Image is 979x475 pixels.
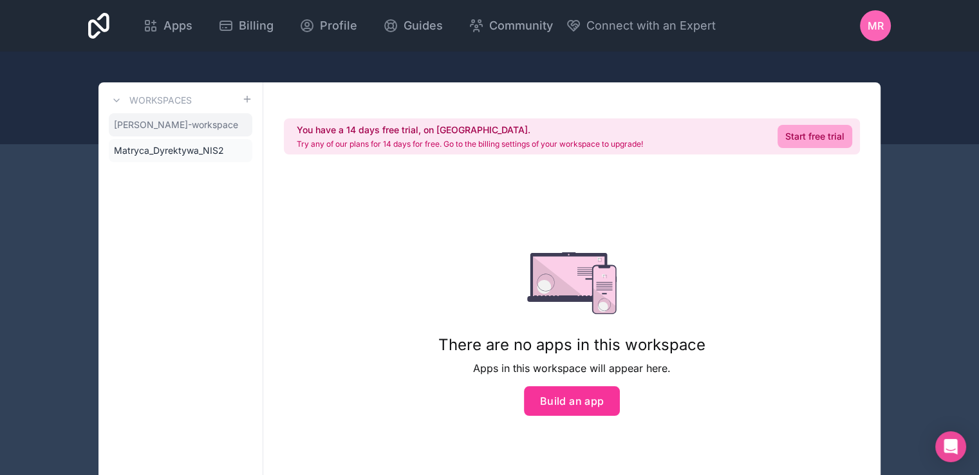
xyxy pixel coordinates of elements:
[109,139,252,162] a: Matryca_Dyrektywa_NIS2
[935,431,966,462] div: Open Intercom Messenger
[373,12,453,40] a: Guides
[489,17,553,35] span: Community
[129,94,192,107] h3: Workspaces
[586,17,716,35] span: Connect with an Expert
[109,113,252,136] a: [PERSON_NAME]-workspace
[289,12,368,40] a: Profile
[527,252,617,314] img: empty state
[114,144,224,157] span: Matryca_Dyrektywa_NIS2
[297,139,643,149] p: Try any of our plans for 14 days for free. Go to the billing settings of your workspace to upgrade!
[778,125,852,148] a: Start free trial
[114,118,238,131] span: [PERSON_NAME]-workspace
[109,93,192,108] a: Workspaces
[208,12,284,40] a: Billing
[163,17,192,35] span: Apps
[458,12,563,40] a: Community
[566,17,716,35] button: Connect with an Expert
[320,17,357,35] span: Profile
[868,18,884,33] span: MR
[239,17,274,35] span: Billing
[438,335,705,355] h1: There are no apps in this workspace
[404,17,443,35] span: Guides
[524,386,620,416] button: Build an app
[297,124,643,136] h2: You have a 14 days free trial, on [GEOGRAPHIC_DATA].
[133,12,203,40] a: Apps
[438,360,705,376] p: Apps in this workspace will appear here.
